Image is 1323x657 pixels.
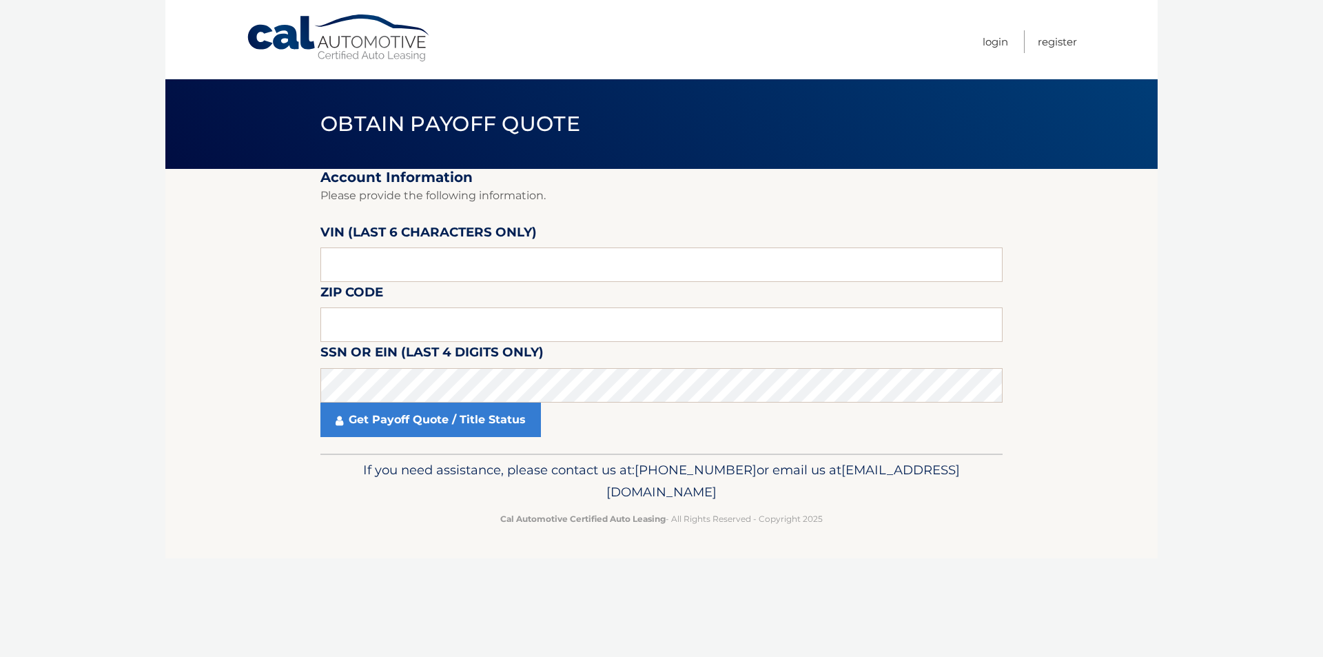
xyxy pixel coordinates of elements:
label: VIN (last 6 characters only) [320,222,537,247]
p: Please provide the following information. [320,186,1003,205]
p: If you need assistance, please contact us at: or email us at [329,459,994,503]
span: Obtain Payoff Quote [320,111,580,137]
span: [PHONE_NUMBER] [635,462,757,478]
strong: Cal Automotive Certified Auto Leasing [500,514,666,524]
a: Login [983,30,1008,53]
label: SSN or EIN (last 4 digits only) [320,342,544,367]
a: Cal Automotive [246,14,432,63]
label: Zip Code [320,282,383,307]
h2: Account Information [320,169,1003,186]
p: - All Rights Reserved - Copyright 2025 [329,512,994,526]
a: Register [1038,30,1077,53]
a: Get Payoff Quote / Title Status [320,403,541,437]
